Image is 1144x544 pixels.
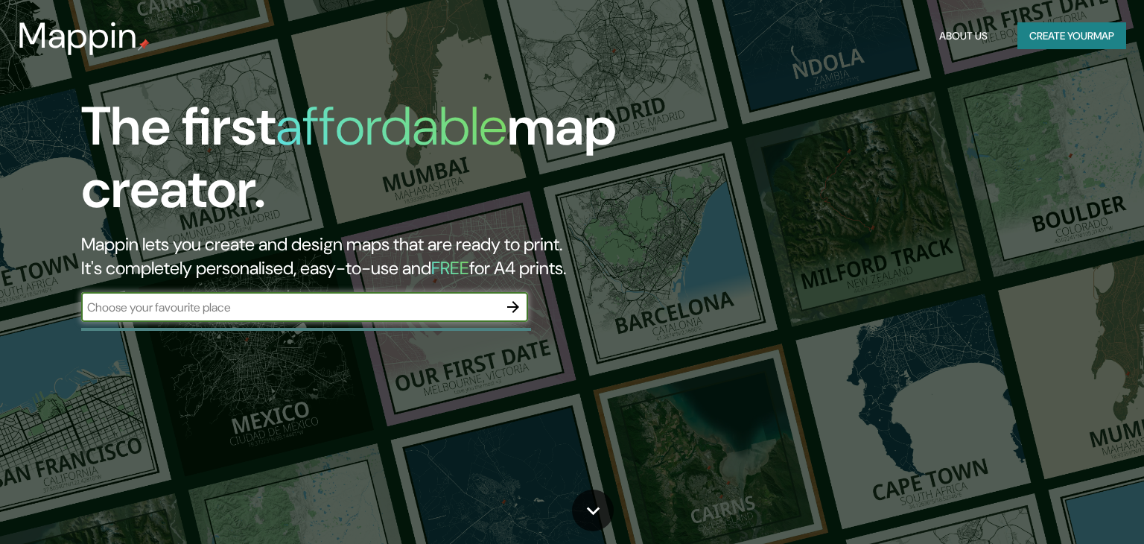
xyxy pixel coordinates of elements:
[138,39,150,51] img: mappin-pin
[81,299,498,316] input: Choose your favourite place
[933,22,994,50] button: About Us
[18,15,138,57] h3: Mappin
[81,95,653,233] h1: The first map creator.
[276,92,507,161] h1: affordable
[431,256,469,279] h5: FREE
[1017,22,1126,50] button: Create yourmap
[81,233,653,280] h2: Mappin lets you create and design maps that are ready to print. It's completely personalised, eas...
